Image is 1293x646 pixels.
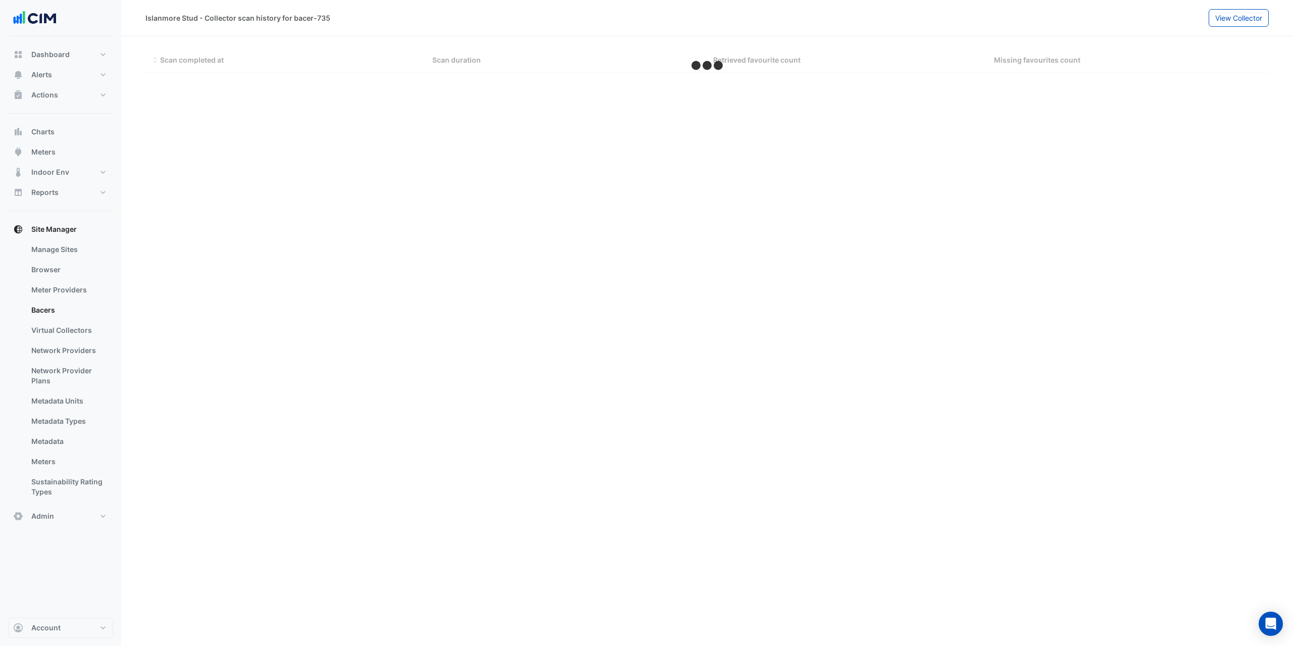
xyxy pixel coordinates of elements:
span: Admin [31,511,54,521]
button: Meters [8,142,113,162]
button: View Collector [1209,9,1269,27]
a: Metadata Types [23,411,113,431]
button: Charts [8,122,113,142]
button: Indoor Env [8,162,113,182]
a: Meter Providers [23,280,113,300]
a: Meters [23,452,113,472]
span: Actions [31,90,58,100]
a: Bacers [23,300,113,320]
a: Browser [23,260,113,280]
app-icon: Reports [13,187,23,197]
span: Scan duration [432,56,481,64]
span: Meters [31,147,56,157]
button: Actions [8,85,113,105]
div: Site Manager [8,239,113,506]
div: Open Intercom Messenger [1259,612,1283,636]
span: Alerts [31,70,52,80]
span: Retrieved favourite count [713,56,801,64]
button: Account [8,618,113,638]
span: Account [31,623,61,633]
span: Reports [31,187,59,197]
a: Sustainability Rating Types [23,472,113,502]
span: Charts [31,127,55,137]
button: Admin [8,506,113,526]
app-icon: Meters [13,147,23,157]
app-icon: Indoor Env [13,167,23,177]
app-icon: Charts [13,127,23,137]
div: Islanmore Stud - Collector scan history for bacer-735 [145,13,330,23]
button: Reports [8,182,113,203]
button: Dashboard [8,44,113,65]
app-icon: Alerts [13,70,23,80]
span: Scan completed at [160,56,224,64]
span: Scan completed at [152,57,159,65]
a: Network Providers [23,340,113,361]
app-icon: Site Manager [13,224,23,234]
app-icon: Actions [13,90,23,100]
img: Company Logo [12,8,58,28]
span: Indoor Env [31,167,69,177]
app-icon: Admin [13,511,23,521]
span: View Collector [1215,14,1262,22]
a: Virtual Collectors [23,320,113,340]
a: Manage Sites [23,239,113,260]
a: Metadata Units [23,391,113,411]
span: Site Manager [31,224,77,234]
button: Alerts [8,65,113,85]
a: Metadata [23,431,113,452]
button: Site Manager [8,219,113,239]
span: Dashboard [31,49,70,60]
app-icon: Dashboard [13,49,23,60]
span: Missing favourites count [994,56,1080,64]
a: Network Provider Plans [23,361,113,391]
